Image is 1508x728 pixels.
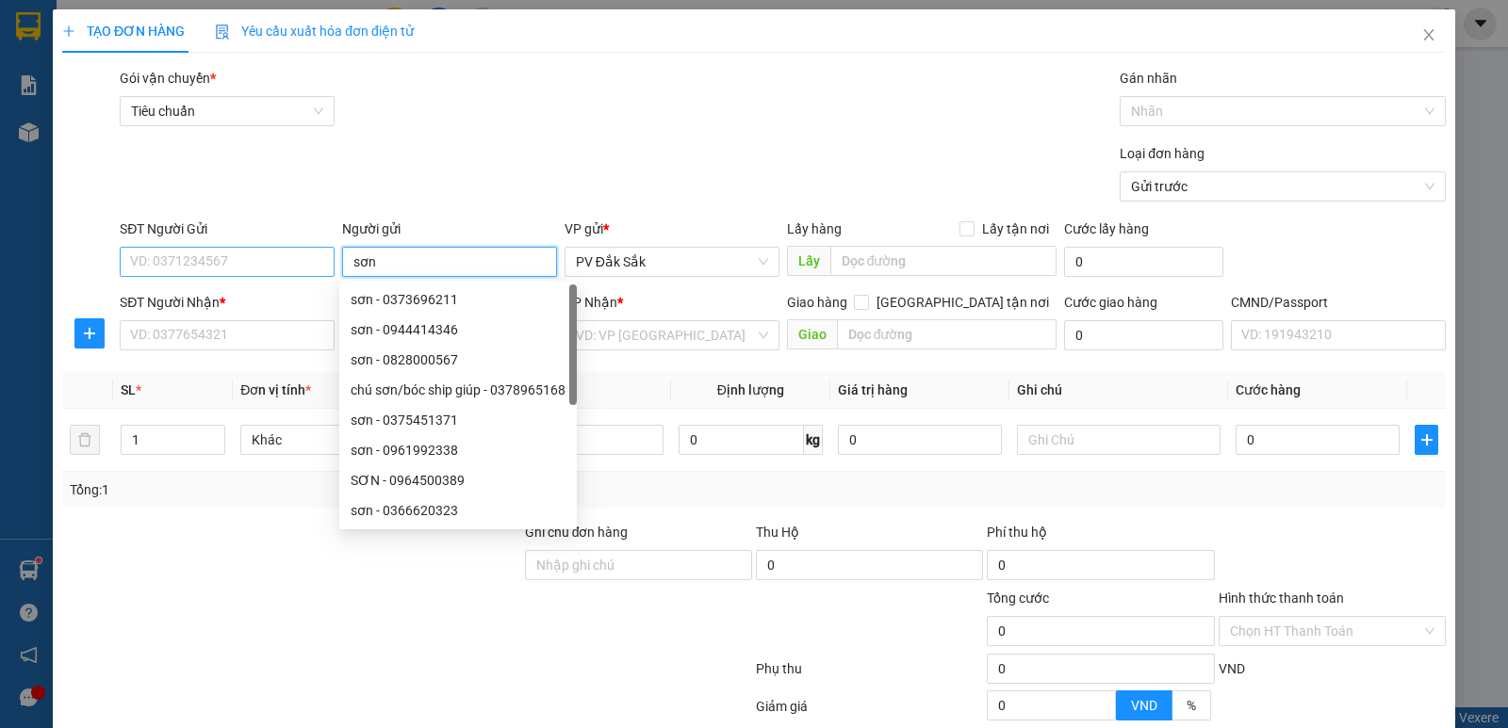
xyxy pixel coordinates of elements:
[1415,425,1438,455] button: plus
[1017,425,1221,455] input: Ghi Chú
[351,380,565,400] div: chú sơn/bóc ship giúp - 0378965168
[339,284,577,315] div: sơn - 0373696211
[525,550,752,580] input: Ghi chú đơn hàng
[351,289,565,310] div: sơn - 0373696211
[339,405,577,435] div: sơn - 0375451371
[1064,221,1149,236] label: Cước lấy hàng
[351,440,565,461] div: sơn - 0961992338
[121,382,136,397] span: SL
[215,24,230,40] img: icon
[1187,698,1196,713] span: %
[838,425,1002,455] input: 0
[717,382,784,397] span: Định lượng
[1421,27,1436,42] span: close
[525,525,629,540] label: Ghi chú đơn hàng
[252,426,433,454] span: Khác
[787,319,837,349] span: Giao
[1416,432,1437,447] span: plus
[1131,698,1157,713] span: VND
[1009,372,1228,409] th: Ghi chú
[351,500,565,521] div: sơn - 0366620323
[351,319,565,340] div: sơn - 0944414346
[975,218,1057,239] span: Lấy tận nơi
[339,495,577,526] div: sơn - 0366620323
[62,24,75,38] span: plus
[1064,247,1223,277] input: Cước lấy hàng
[804,425,823,455] span: kg
[215,24,414,39] span: Yêu cầu xuất hóa đơn điện tử
[1219,590,1344,606] label: Hình thức thanh toán
[339,435,577,465] div: sơn - 0961992338
[120,218,335,239] div: SĐT Người Gửi
[1236,382,1301,397] span: Cước hàng
[70,479,583,500] div: Tổng: 1
[339,345,577,375] div: sơn - 0828000567
[565,218,779,239] div: VP gửi
[1402,9,1455,62] button: Close
[787,221,842,236] span: Lấy hàng
[576,248,768,276] span: PV Đắk Sắk
[342,218,557,239] div: Người gửi
[1064,320,1223,350] input: Cước giao hàng
[1231,292,1446,313] div: CMND/Passport
[339,375,577,405] div: chú sơn/bóc ship giúp - 0378965168
[565,295,617,310] span: VP Nhận
[869,292,1057,313] span: [GEOGRAPHIC_DATA] tận nơi
[1120,71,1177,86] label: Gán nhãn
[339,465,577,495] div: SƠN - 0964500389
[754,658,985,691] div: Phụ thu
[351,349,565,370] div: sơn - 0828000567
[1064,295,1157,310] label: Cước giao hàng
[62,24,185,39] span: TẠO ĐƠN HÀNG
[74,318,105,348] button: plus
[837,319,1057,349] input: Dọc đường
[830,246,1057,276] input: Dọc đường
[787,295,847,310] span: Giao hàng
[987,522,1214,550] div: Phí thu hộ
[120,292,335,313] div: SĐT Người Nhận
[838,382,908,397] span: Giá trị hàng
[1219,661,1245,676] span: VND
[351,410,565,430] div: sơn - 0375451371
[987,590,1049,606] span: Tổng cước
[240,382,311,397] span: Đơn vị tính
[75,326,104,341] span: plus
[131,97,323,125] span: Tiêu chuẩn
[787,246,830,276] span: Lấy
[70,425,100,455] button: delete
[756,525,799,540] span: Thu Hộ
[1120,146,1205,161] label: Loại đơn hàng
[1131,172,1434,201] span: Gửi trước
[339,315,577,345] div: sơn - 0944414346
[351,470,565,491] div: SƠN - 0964500389
[120,71,216,86] span: Gói vận chuyển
